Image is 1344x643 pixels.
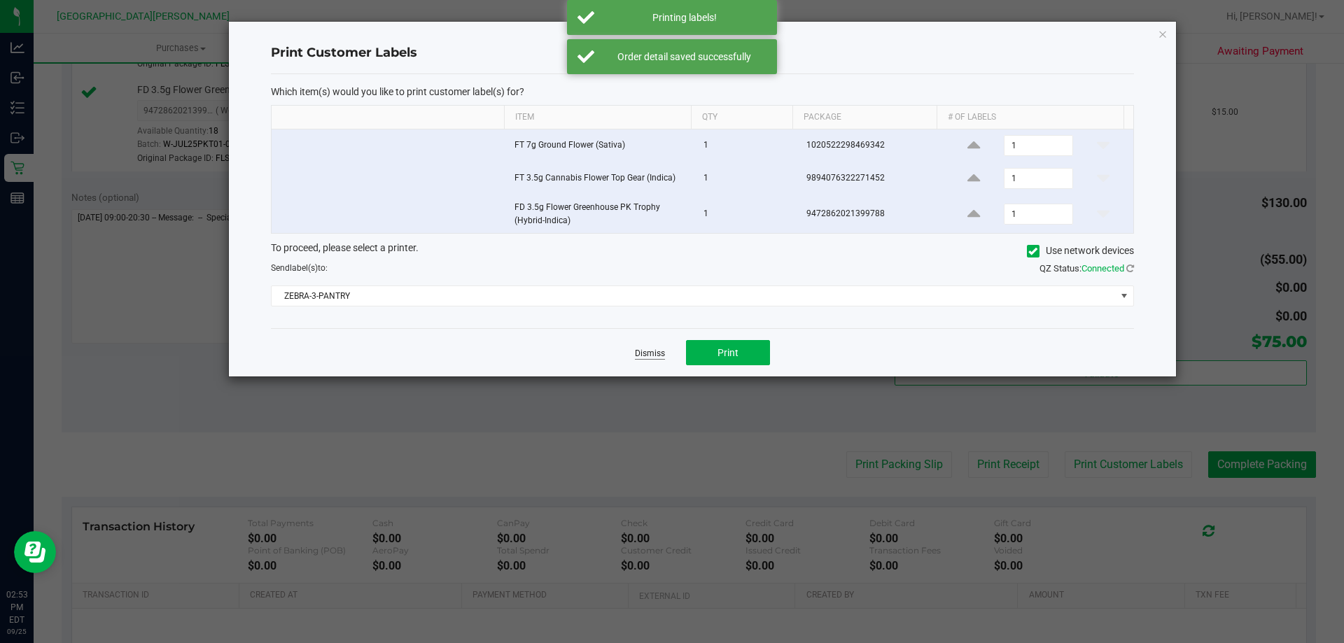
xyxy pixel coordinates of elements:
th: Item [504,106,691,129]
span: QZ Status: [1039,263,1134,274]
th: Qty [691,106,792,129]
button: Print [686,340,770,365]
p: Which item(s) would you like to print customer label(s) for? [271,85,1134,98]
a: Dismiss [635,348,665,360]
div: Printing labels! [602,10,766,24]
label: Use network devices [1027,243,1134,258]
span: Send to: [271,263,328,273]
td: FT 3.5g Cannabis Flower Top Gear (Indica) [506,162,695,195]
div: Order detail saved successfully [602,50,766,64]
span: Connected [1081,263,1124,274]
span: label(s) [290,263,318,273]
iframe: Resource center [14,531,56,573]
span: Print [717,347,738,358]
td: FD 3.5g Flower Greenhouse PK Trophy (Hybrid-Indica) [506,195,695,233]
span: ZEBRA-3-PANTRY [272,286,1116,306]
th: Package [792,106,937,129]
td: FT 7g Ground Flower (Sativa) [506,129,695,162]
h4: Print Customer Labels [271,44,1134,62]
td: 1 [695,129,798,162]
td: 1020522298469342 [798,129,944,162]
th: # of labels [937,106,1123,129]
td: 1 [695,195,798,233]
td: 9894076322271452 [798,162,944,195]
td: 1 [695,162,798,195]
td: 9472862021399788 [798,195,944,233]
div: To proceed, please select a printer. [260,241,1144,262]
